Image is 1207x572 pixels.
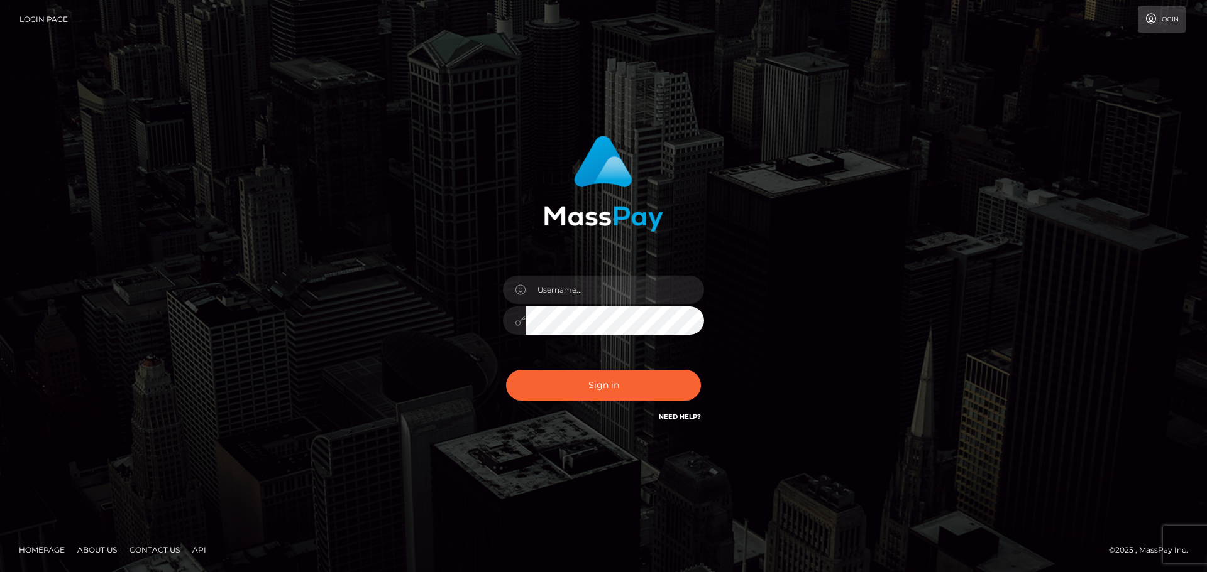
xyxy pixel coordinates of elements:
a: Contact Us [124,540,185,559]
a: Login [1138,6,1186,33]
input: Username... [526,276,704,304]
button: Sign in [506,370,701,401]
img: MassPay Login [544,136,663,232]
div: © 2025 , MassPay Inc. [1109,543,1198,557]
a: Need Help? [659,413,701,421]
a: Login Page [19,6,68,33]
a: API [187,540,211,559]
a: About Us [72,540,122,559]
a: Homepage [14,540,70,559]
